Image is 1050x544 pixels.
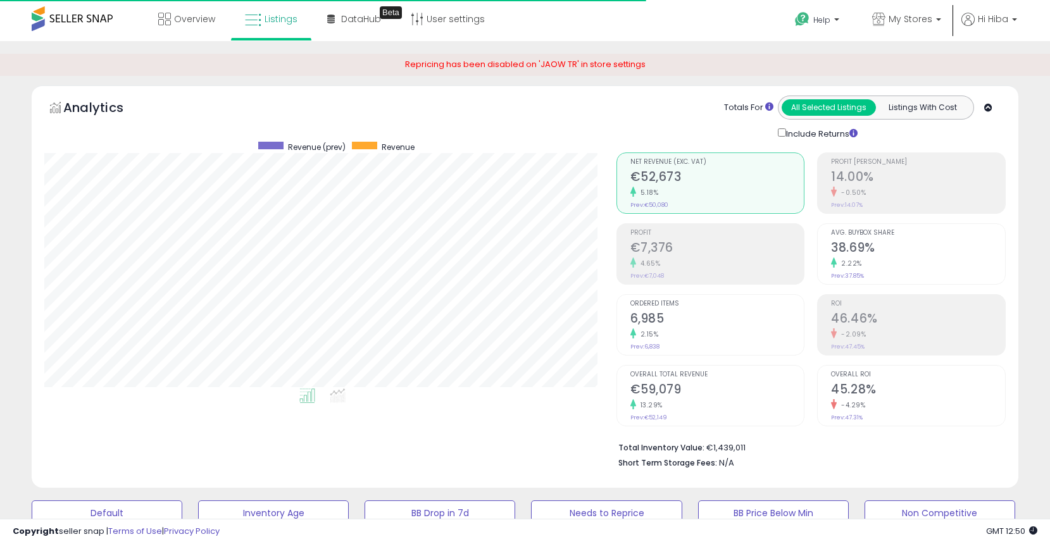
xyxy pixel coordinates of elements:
a: Hi Hiba [961,13,1017,41]
span: My Stores [889,13,932,25]
h2: €59,079 [630,382,804,399]
small: Prev: 6,838 [630,343,659,350]
span: DataHub [341,13,381,25]
button: Listings With Cost [875,99,970,116]
a: Terms of Use [108,525,162,537]
span: ROI [831,300,1005,307]
small: 5.18% [636,188,659,197]
span: Overview [174,13,215,25]
span: Ordered Items [630,300,804,307]
span: Net Revenue (Exc. VAT) [630,159,804,166]
a: Help [785,2,852,41]
a: Privacy Policy [164,525,220,537]
h2: 46.46% [831,311,1005,328]
h2: €7,376 [630,240,804,257]
button: Inventory Age [198,500,349,526]
button: Needs to Reprice [531,500,682,526]
b: Short Term Storage Fees: [618,457,717,468]
small: Prev: €7,048 [630,272,664,280]
div: Tooltip anchor [380,6,402,19]
i: Get Help [794,11,810,27]
small: 2.15% [636,330,659,339]
button: All Selected Listings [782,99,876,116]
h5: Analytics [63,99,148,120]
span: Hi Hiba [978,13,1008,25]
div: seller snap | | [13,526,220,538]
div: Include Returns [768,126,873,140]
button: BB Drop in 7d [365,500,515,526]
small: 2.22% [837,259,862,268]
span: Revenue (prev) [288,142,346,152]
span: 2025-09-10 12:50 GMT [986,525,1037,537]
strong: Copyright [13,525,59,537]
b: Total Inventory Value: [618,442,704,453]
small: Prev: 37.85% [831,272,864,280]
h2: 6,985 [630,311,804,328]
span: Overall ROI [831,371,1005,378]
span: N/A [719,457,734,469]
small: Prev: 47.45% [831,343,865,350]
button: BB Price Below Min [698,500,849,526]
li: €1,439,011 [618,439,996,454]
h2: 14.00% [831,170,1005,187]
h2: 38.69% [831,240,1005,257]
small: Prev: €50,080 [630,201,668,209]
small: Prev: 14.07% [831,201,863,209]
span: Profit [630,230,804,237]
small: Prev: 47.31% [831,414,863,421]
span: Help [813,15,830,25]
span: Listings [265,13,297,25]
small: Prev: €52,149 [630,414,667,421]
h2: 45.28% [831,382,1005,399]
span: Avg. Buybox Share [831,230,1005,237]
button: Non Competitive [865,500,1015,526]
small: -0.50% [837,188,866,197]
div: Totals For [724,102,773,114]
span: Profit [PERSON_NAME] [831,159,1005,166]
span: Revenue [382,142,415,152]
small: 4.65% [636,259,661,268]
small: -4.29% [837,400,865,410]
span: Repricing has been disabled on 'JAOW TR' in store settings [405,58,646,70]
button: Default [32,500,182,526]
h2: €52,673 [630,170,804,187]
span: Overall Total Revenue [630,371,804,378]
small: -2.09% [837,330,866,339]
small: 13.29% [636,400,663,410]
